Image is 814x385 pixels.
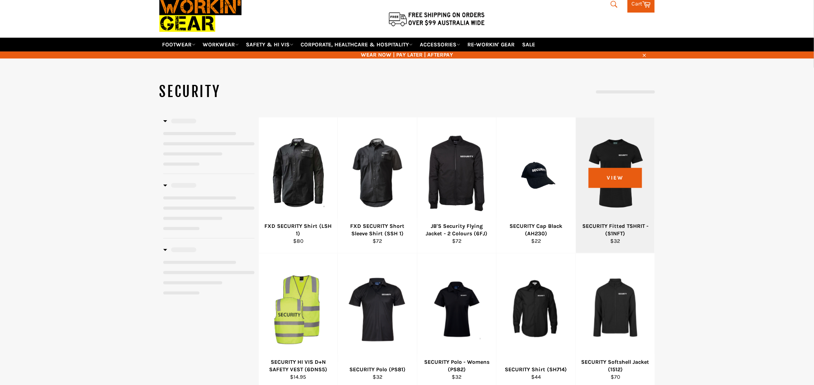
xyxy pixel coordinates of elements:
[581,222,650,238] div: SECURITY Fitted TSHRIT - (S1NFT)
[343,366,412,373] div: SECURITY Polo (PS81)
[417,38,463,51] a: ACCESSORIES
[159,51,655,59] span: WEAR NOW | PAY LATER | AFTERPAY
[506,151,566,196] img: SECURITY Cap Black (AH230) - Workin' Gear
[427,274,487,345] img: SECURITY Polo - Womens (PS82) - Workin' Gear
[519,38,539,51] a: SALE
[264,237,333,245] div: $80
[465,38,518,51] a: RE-WORKIN' GEAR
[586,274,645,344] img: SECURITY Softshell Jacket (1512) - Workin' Gear
[343,373,412,381] div: $32
[159,38,199,51] a: FOOTWEAR
[264,222,333,238] div: FXD SECURITY Shirt (LSH 1)
[502,222,571,238] div: SECURITY Cap Black (AH230)
[581,373,650,381] div: $70
[200,38,242,51] a: WORKWEAR
[422,237,491,245] div: $72
[348,134,407,213] img: FXD SECURITY Short Sleeve Shirt (SSH 1) - Workin' Gear
[422,222,491,238] div: JB'S Security Flying Jacket - 2 Colours (6FJ)
[589,168,642,188] span: View
[502,237,571,245] div: $22
[243,38,297,51] a: SAFETY & HI VIS
[422,373,491,381] div: $32
[338,117,417,253] a: FXD SECURITY Short Sleeve Shirt (SSH 1) - Workin' Gear FXD SECURITY Short Sleeve Shirt (SSH 1) $72
[159,82,407,102] h1: SECURITY
[298,38,416,51] a: CORPORATE, HEALTHCARE & HOSPITALITY
[506,275,566,343] img: SECURITY Shirt (SH714) - Workin' Gear
[422,358,491,374] div: SECURITY Polo - Womens (PS82)
[269,135,328,211] img: FXD SECURITY Shirt (LSH 1) - Workin' Gear
[502,373,571,381] div: $44
[258,117,338,253] a: FXD SECURITY Shirt (LSH 1) - Workin' Gear FXD SECURITY Shirt (LSH 1) $80
[496,117,576,253] a: SECURITY Cap Black (AH230) - Workin' Gear SECURITY Cap Black (AH230) $22
[264,373,333,381] div: $14.95
[417,117,497,253] a: JB'S Security Flying Jacket - Workin Gear JB'S Security Flying Jacket - 2 Colours (6FJ) $72
[269,269,328,349] img: SECURITY HI VIS D+N SAFETY VEST (6DNS5) - Workin' Gear
[502,366,571,373] div: SECURITY Shirt (SH714)
[264,358,333,374] div: SECURITY HI VIS D+N SAFETY VEST (6DNS5)
[427,129,487,218] img: JB'S Security Flying Jacket - Workin Gear
[343,222,412,238] div: FXD SECURITY Short Sleeve Shirt (SSH 1)
[388,11,486,27] img: Flat $9.95 shipping Australia wide
[348,274,407,345] img: SECURITY Polo (PS81) - Workin' Gear
[581,358,650,374] div: SECURITY Softshell Jacket (1512)
[576,117,655,253] a: SECURITY Fitted TSHRIT - (S1NFT) - Workin' Gear SECURITY Fitted TSHRIT - (S1NFT) $32 View
[343,237,412,245] div: $72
